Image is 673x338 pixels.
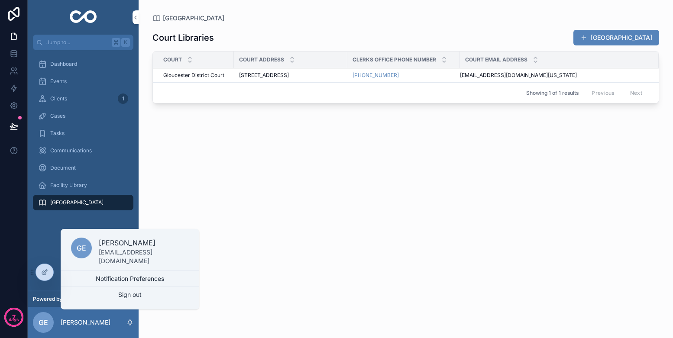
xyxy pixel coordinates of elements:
span: Clients [50,95,67,102]
button: Notification Preferences [61,271,199,286]
a: [GEOGRAPHIC_DATA] [33,195,133,210]
a: Events [33,74,133,89]
span: GE [77,243,86,253]
div: 1 [118,93,128,104]
span: Court Address [239,56,284,63]
span: K [122,39,129,46]
span: Jump to... [46,39,108,46]
span: [GEOGRAPHIC_DATA] [50,199,104,206]
span: Events [50,78,67,85]
span: [EMAIL_ADDRESS][DOMAIN_NAME][US_STATE] [460,72,577,79]
p: 7 [12,313,16,322]
span: GE [39,317,48,328]
span: Court Email Address [465,56,527,63]
a: [EMAIL_ADDRESS][DOMAIN_NAME][US_STATE] [460,72,648,79]
span: Cases [50,113,65,119]
span: Powered by [33,296,62,303]
span: Facility Library [50,182,87,189]
h1: Court Libraries [152,32,214,44]
button: [GEOGRAPHIC_DATA] [573,30,659,45]
span: Document [50,164,76,171]
a: [PHONE_NUMBER] [353,72,399,79]
span: Court [163,56,182,63]
a: [PHONE_NUMBER] [353,72,455,79]
p: [PERSON_NAME] [61,318,110,327]
p: days [9,316,19,323]
a: Tasks [33,126,133,141]
div: scrollable content [28,50,139,222]
span: Showing 1 of 1 results [526,90,579,97]
p: [PERSON_NAME] [99,238,189,248]
a: [STREET_ADDRESS] [239,72,342,79]
button: Sign out [61,287,199,303]
button: Jump to...K [33,35,133,50]
span: Tasks [50,130,65,137]
a: Communications [33,143,133,158]
img: App logo [70,10,97,24]
span: [STREET_ADDRESS] [239,72,289,79]
span: Communications [50,147,92,154]
a: Gloucester District Court [163,72,229,79]
a: Document [33,160,133,176]
a: [GEOGRAPHIC_DATA] [152,14,224,23]
a: Facility Library [33,177,133,193]
p: [EMAIL_ADDRESS][DOMAIN_NAME] [99,248,189,265]
a: Cases [33,108,133,124]
span: Dashboard [50,61,77,68]
a: Dashboard [33,56,133,72]
span: [GEOGRAPHIC_DATA] [163,14,224,23]
span: Clerks Office Phone Number [353,56,436,63]
a: Powered by [28,291,139,307]
a: Clients1 [33,91,133,106]
span: Gloucester District Court [163,72,224,79]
